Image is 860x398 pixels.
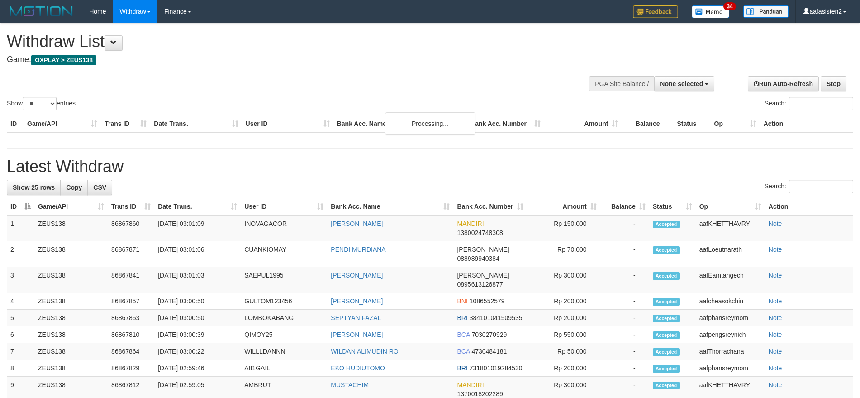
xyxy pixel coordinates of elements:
[34,310,108,326] td: ZEUS138
[154,310,241,326] td: [DATE] 03:00:50
[470,314,523,321] span: Copy 384101041509535 to clipboard
[696,215,765,241] td: aafKHETTHAVRY
[108,343,154,360] td: 86867864
[457,246,509,253] span: [PERSON_NAME]
[66,184,82,191] span: Copy
[527,267,600,293] td: Rp 300,000
[7,97,76,110] label: Show entries
[457,281,503,288] span: Copy 0895613126877 to clipboard
[333,115,467,132] th: Bank Acc. Name
[471,331,507,338] span: Copy 7030270929 to clipboard
[471,348,507,355] span: Copy 4730484181 to clipboard
[108,326,154,343] td: 86867810
[653,331,680,339] span: Accepted
[743,5,789,18] img: panduan.png
[653,315,680,322] span: Accepted
[660,80,703,87] span: None selected
[653,365,680,373] span: Accepted
[34,267,108,293] td: ZEUS138
[150,115,242,132] th: Date Trans.
[696,343,765,360] td: aafThorrachana
[331,381,369,388] a: MUSTACHIM
[154,360,241,377] td: [DATE] 02:59:46
[527,241,600,267] td: Rp 70,000
[34,198,108,215] th: Game/API: activate to sort column ascending
[457,381,484,388] span: MANDIRI
[600,267,649,293] td: -
[723,2,736,10] span: 34
[34,343,108,360] td: ZEUS138
[7,180,61,195] a: Show 25 rows
[7,198,34,215] th: ID: activate to sort column descending
[769,314,782,321] a: Note
[7,115,24,132] th: ID
[696,267,765,293] td: aafEamtangech
[154,326,241,343] td: [DATE] 03:00:39
[654,76,714,91] button: None selected
[154,241,241,267] td: [DATE] 03:01:06
[385,112,475,135] div: Processing...
[241,215,327,241] td: INOVAGACOR
[696,198,765,215] th: Op: activate to sort column ascending
[7,33,564,51] h1: Withdraw List
[692,5,730,18] img: Button%20Memo.svg
[7,55,564,64] h4: Game:
[154,293,241,310] td: [DATE] 03:00:50
[653,221,680,228] span: Accepted
[331,314,381,321] a: SEPTYAN FAZAL
[527,326,600,343] td: Rp 550,000
[331,297,383,305] a: [PERSON_NAME]
[108,198,154,215] th: Trans ID: activate to sort column ascending
[34,360,108,377] td: ZEUS138
[7,215,34,241] td: 1
[7,241,34,267] td: 2
[331,246,385,253] a: PENDI MURDIANA
[241,343,327,360] td: WILLLDANNN
[23,97,57,110] select: Showentries
[769,348,782,355] a: Note
[108,360,154,377] td: 86867829
[600,241,649,267] td: -
[673,115,710,132] th: Status
[769,364,782,372] a: Note
[769,331,782,338] a: Note
[154,215,241,241] td: [DATE] 03:01:09
[600,215,649,241] td: -
[696,310,765,326] td: aafphansreymom
[34,293,108,310] td: ZEUS138
[241,326,327,343] td: QIMOY25
[331,348,398,355] a: WILDAN ALIMUDIN RO
[241,198,327,215] th: User ID: activate to sort column ascending
[696,360,765,377] td: aafphansreymom
[108,293,154,310] td: 86867857
[7,293,34,310] td: 4
[241,267,327,293] td: SAEPUL1995
[457,314,467,321] span: BRI
[527,343,600,360] td: Rp 50,000
[453,198,527,215] th: Bank Acc. Number: activate to sort column ascending
[242,115,333,132] th: User ID
[769,272,782,279] a: Note
[24,115,101,132] th: Game/API
[241,310,327,326] td: LOMBOKABANG
[331,331,383,338] a: [PERSON_NAME]
[467,115,544,132] th: Bank Acc. Number
[544,115,622,132] th: Amount
[696,293,765,310] td: aafcheasokchin
[327,198,453,215] th: Bank Acc. Name: activate to sort column ascending
[7,310,34,326] td: 5
[34,241,108,267] td: ZEUS138
[633,5,678,18] img: Feedback.jpg
[821,76,846,91] a: Stop
[154,198,241,215] th: Date Trans.: activate to sort column ascending
[653,348,680,356] span: Accepted
[13,184,55,191] span: Show 25 rows
[241,293,327,310] td: GULTOM123456
[600,326,649,343] td: -
[527,310,600,326] td: Rp 200,000
[527,360,600,377] td: Rp 200,000
[7,343,34,360] td: 7
[93,184,106,191] span: CSV
[457,220,484,227] span: MANDIRI
[457,364,467,372] span: BRI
